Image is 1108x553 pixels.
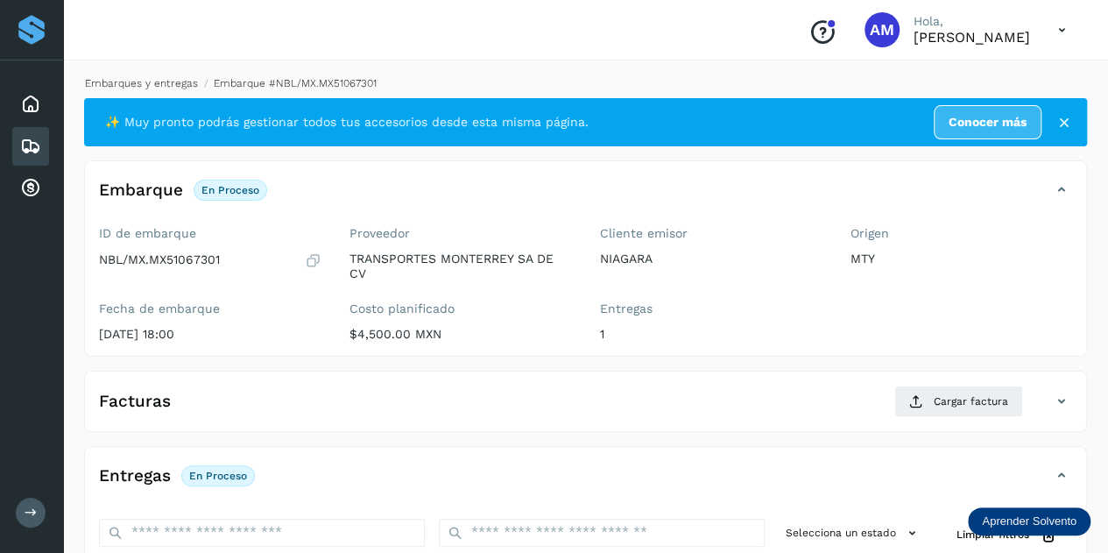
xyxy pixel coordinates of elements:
[99,252,220,267] p: NBL/MX.MX51067301
[85,386,1086,431] div: FacturasCargar factura
[914,29,1030,46] p: Angele Monserrat Manriquez Bisuett
[942,519,1072,551] button: Limpiar filtros
[99,392,171,412] h4: Facturas
[934,393,1008,409] span: Cargar factura
[349,252,572,281] p: TRANSPORTES MONTERREY SA DE CV
[189,470,247,482] p: En proceso
[85,461,1086,505] div: EntregasEn proceso
[105,113,589,131] span: ✨ Muy pronto podrás gestionar todos tus accesorios desde esta misma página.
[85,77,198,89] a: Embarques y entregas
[850,226,1072,241] label: Origen
[850,252,1072,266] p: MTY
[934,105,1041,139] a: Conocer más
[349,301,572,316] label: Costo planificado
[600,301,822,316] label: Entregas
[12,85,49,124] div: Inicio
[99,327,321,342] p: [DATE] 18:00
[968,507,1090,535] div: Aprender Solvento
[894,386,1023,417] button: Cargar factura
[982,514,1076,528] p: Aprender Solvento
[349,327,572,342] p: $4,500.00 MXN
[956,527,1029,542] span: Limpiar filtros
[349,226,572,241] label: Proveedor
[99,301,321,316] label: Fecha de embarque
[214,77,377,89] span: Embarque #NBL/MX.MX51067301
[600,226,822,241] label: Cliente emisor
[99,226,321,241] label: ID de embarque
[201,184,259,196] p: En proceso
[12,127,49,166] div: Embarques y entregas
[85,175,1086,219] div: EmbarqueEn proceso
[99,466,171,486] h4: Entregas
[600,252,822,266] p: NIAGARA
[84,75,1087,91] nav: breadcrumb
[779,519,928,548] button: Selecciona un estado
[99,181,183,201] h4: Embarque
[12,169,49,208] div: Cuentas por cobrar
[914,14,1030,29] p: Hola,
[600,327,822,342] p: 1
